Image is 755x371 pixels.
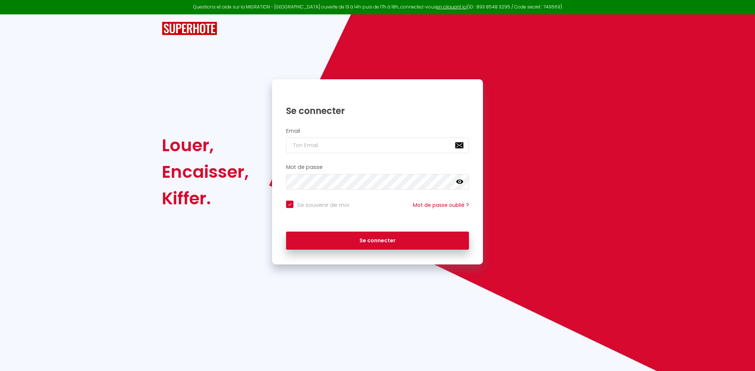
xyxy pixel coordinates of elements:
[162,132,249,159] div: Louer,
[436,4,467,10] a: en cliquant ici
[162,22,217,35] img: SuperHote logo
[286,232,469,250] button: Se connecter
[162,185,249,212] div: Kiffer.
[286,128,469,134] h2: Email
[286,164,469,170] h2: Mot de passe
[286,105,469,117] h1: Se connecter
[162,159,249,185] div: Encaisser,
[286,138,469,153] input: Ton Email
[413,201,469,209] a: Mot de passe oublié ?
